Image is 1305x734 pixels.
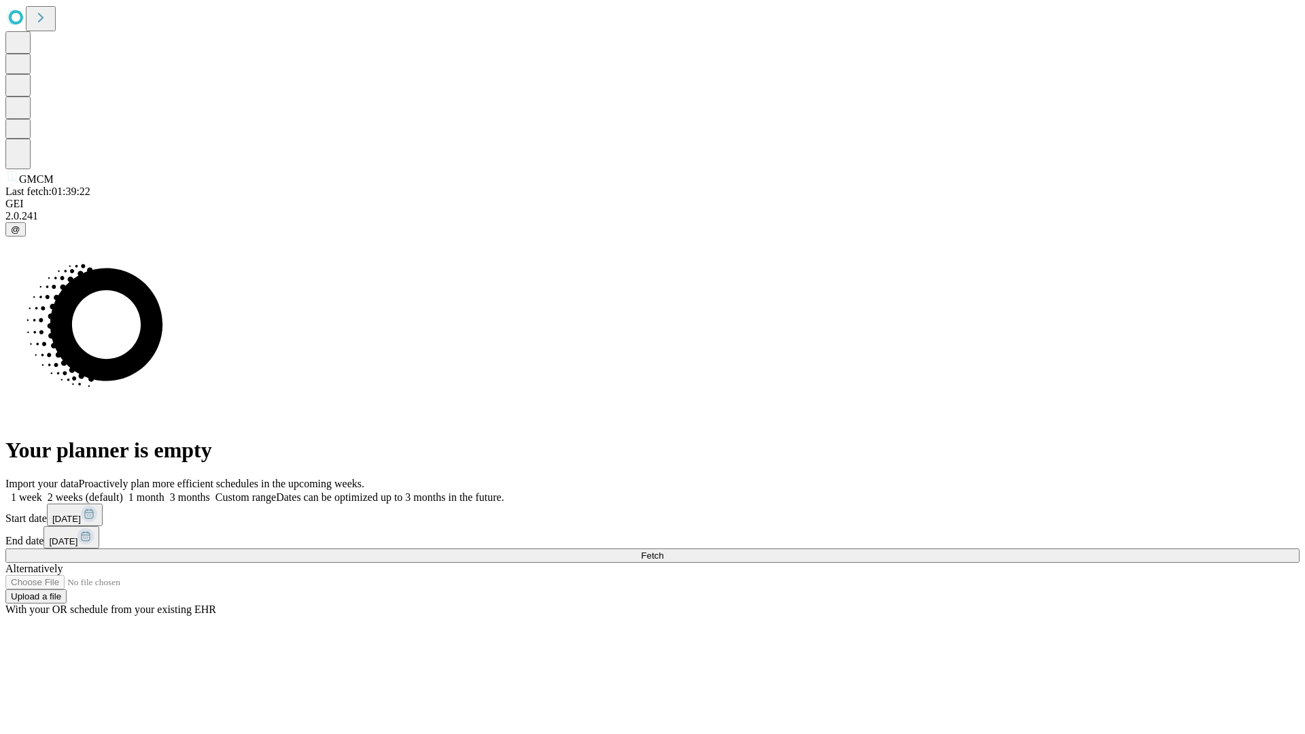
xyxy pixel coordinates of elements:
[5,210,1300,222] div: 2.0.241
[49,536,77,546] span: [DATE]
[5,563,63,574] span: Alternatively
[48,491,123,503] span: 2 weeks (default)
[5,504,1300,526] div: Start date
[5,198,1300,210] div: GEI
[641,550,663,561] span: Fetch
[47,504,103,526] button: [DATE]
[43,526,99,548] button: [DATE]
[170,491,210,503] span: 3 months
[5,222,26,237] button: @
[128,491,164,503] span: 1 month
[19,173,54,185] span: GMCM
[276,491,504,503] span: Dates can be optimized up to 3 months in the future.
[11,224,20,234] span: @
[11,491,42,503] span: 1 week
[5,526,1300,548] div: End date
[5,438,1300,463] h1: Your planner is empty
[5,478,79,489] span: Import your data
[5,589,67,604] button: Upload a file
[52,514,81,524] span: [DATE]
[79,478,364,489] span: Proactively plan more efficient schedules in the upcoming weeks.
[5,548,1300,563] button: Fetch
[215,491,276,503] span: Custom range
[5,604,216,615] span: With your OR schedule from your existing EHR
[5,186,90,197] span: Last fetch: 01:39:22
